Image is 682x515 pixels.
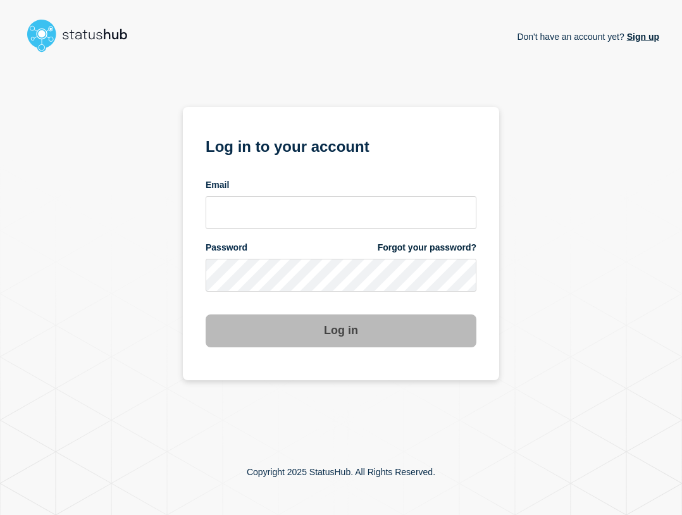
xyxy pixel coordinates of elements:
a: Sign up [624,32,659,42]
img: StatusHub logo [23,15,143,56]
input: password input [206,259,476,292]
a: Forgot your password? [378,242,476,254]
input: email input [206,196,476,229]
span: Password [206,242,247,254]
button: Log in [206,314,476,347]
p: Copyright 2025 StatusHub. All Rights Reserved. [247,467,435,477]
h1: Log in to your account [206,133,476,157]
p: Don't have an account yet? [517,22,659,52]
span: Email [206,179,229,191]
